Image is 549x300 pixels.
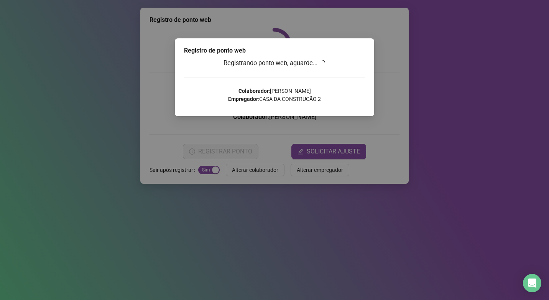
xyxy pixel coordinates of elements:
strong: Empregador [228,96,258,102]
p: : [PERSON_NAME] : CASA DA CONSTRUÇÃO 2 [184,87,365,103]
h3: Registrando ponto web, aguarde... [184,58,365,68]
strong: Colaborador [238,88,269,94]
div: Registro de ponto web [184,46,365,55]
div: Open Intercom Messenger [523,274,541,292]
span: loading [319,60,325,66]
